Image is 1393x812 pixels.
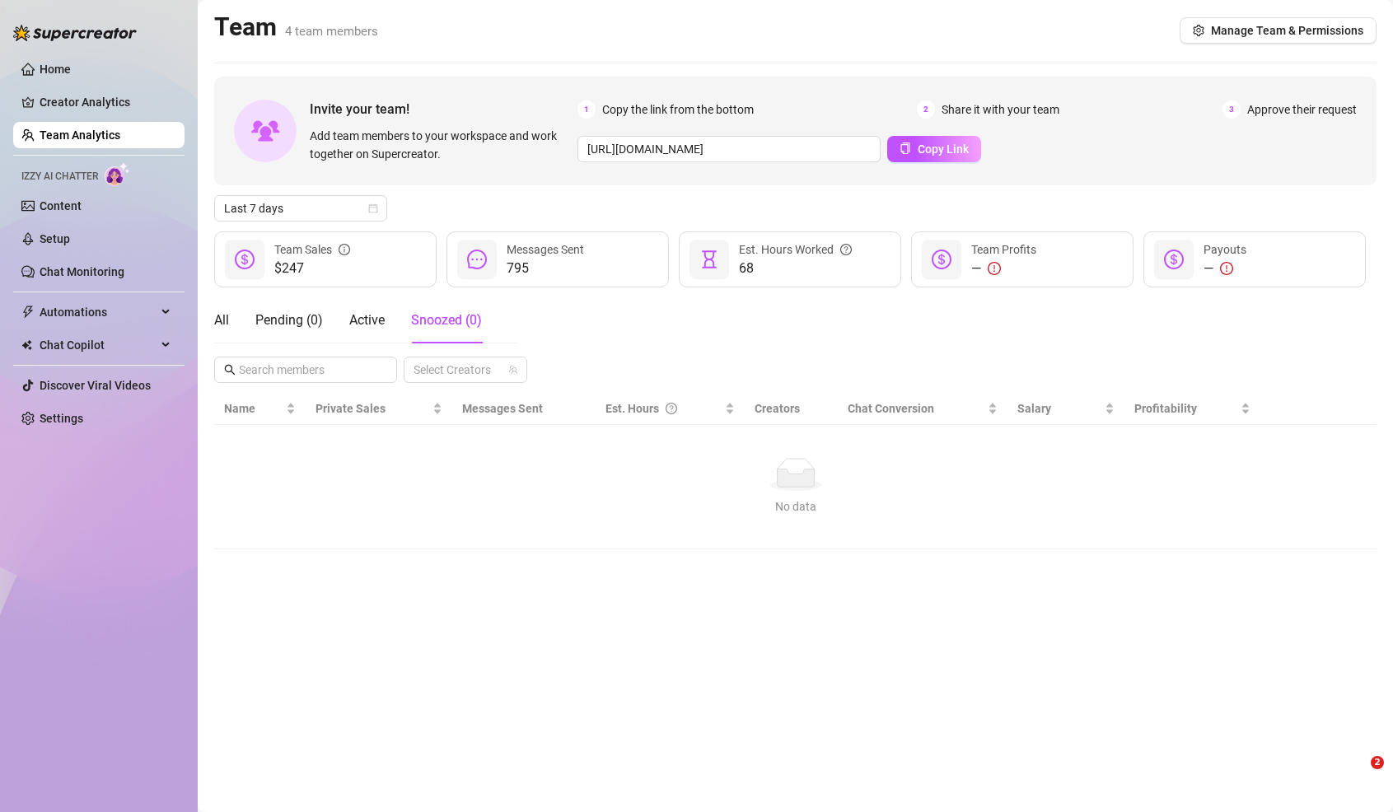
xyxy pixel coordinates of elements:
[40,332,157,358] span: Chat Copilot
[507,259,584,278] span: 795
[285,24,378,39] span: 4 team members
[1222,100,1241,119] span: 3
[214,12,378,43] h2: Team
[666,399,677,418] span: question-circle
[368,203,378,213] span: calendar
[467,250,487,269] span: message
[1337,756,1377,796] iframe: Intercom live chat
[1220,262,1233,275] span: exclamation-circle
[40,232,70,245] a: Setup
[887,136,981,162] button: Copy Link
[1204,243,1246,256] span: Payouts
[508,365,518,375] span: team
[21,339,32,351] img: Chat Copilot
[274,259,350,278] span: $247
[224,399,283,418] span: Name
[917,100,935,119] span: 2
[349,312,385,328] span: Active
[971,243,1036,256] span: Team Profits
[224,196,377,221] span: Last 7 days
[602,100,754,119] span: Copy the link from the bottom
[21,169,98,184] span: Izzy AI Chatter
[274,240,350,259] div: Team Sales
[40,412,83,425] a: Settings
[411,312,482,328] span: Snoozed ( 0 )
[21,306,35,319] span: thunderbolt
[462,402,543,415] span: Messages Sent
[1371,756,1384,769] span: 2
[224,364,236,376] span: search
[316,402,386,415] span: Private Sales
[310,127,571,163] span: Add team members to your workspace and work together on Supercreator.
[255,310,323,330] div: Pending ( 0 )
[1204,259,1246,278] div: —
[739,240,852,259] div: Est. Hours Worked
[214,393,306,425] th: Name
[1193,25,1204,36] span: setting
[988,262,1001,275] span: exclamation-circle
[40,379,151,392] a: Discover Viral Videos
[577,100,596,119] span: 1
[900,142,911,154] span: copy
[235,250,255,269] span: dollar-circle
[1180,17,1377,44] button: Manage Team & Permissions
[339,240,350,259] span: info-circle
[1247,100,1357,119] span: Approve their request
[1017,402,1051,415] span: Salary
[918,142,969,156] span: Copy Link
[214,310,229,330] div: All
[932,250,951,269] span: dollar-circle
[605,399,722,418] div: Est. Hours
[40,299,157,325] span: Automations
[745,393,838,425] th: Creators
[40,199,82,212] a: Content
[507,243,584,256] span: Messages Sent
[40,89,171,115] a: Creator Analytics
[1134,402,1197,415] span: Profitability
[848,402,934,415] span: Chat Conversion
[840,240,852,259] span: question-circle
[13,25,137,41] img: logo-BBDzfeDw.svg
[105,162,130,186] img: AI Chatter
[942,100,1059,119] span: Share it with your team
[971,259,1036,278] div: —
[40,265,124,278] a: Chat Monitoring
[1211,24,1363,37] span: Manage Team & Permissions
[40,63,71,76] a: Home
[699,250,719,269] span: hourglass
[40,128,120,142] a: Team Analytics
[231,497,1360,516] div: No data
[1164,250,1184,269] span: dollar-circle
[739,259,852,278] span: 68
[310,99,577,119] span: Invite your team!
[239,361,374,379] input: Search members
